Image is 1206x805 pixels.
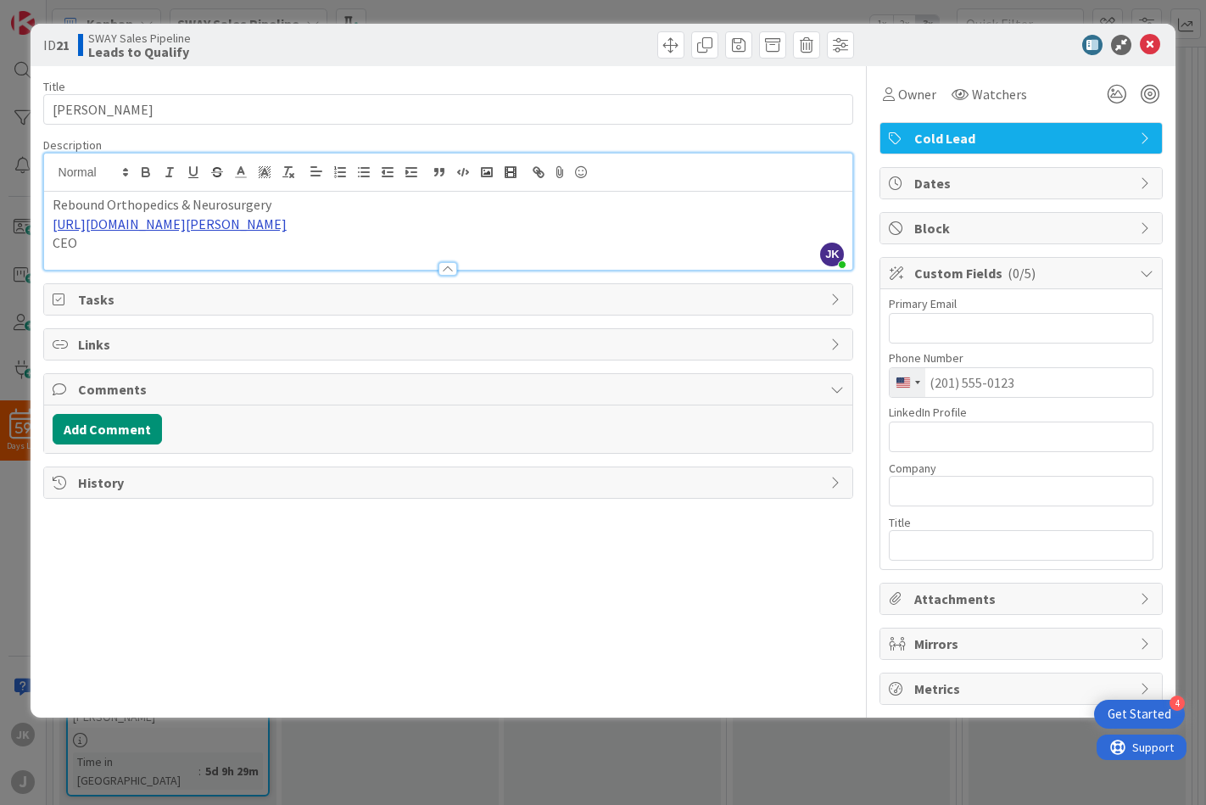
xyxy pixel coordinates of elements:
b: 21 [56,36,70,53]
span: Watchers [972,84,1027,104]
span: Custom Fields [914,263,1131,283]
label: Title [889,515,911,530]
span: History [78,472,823,493]
input: type card name here... [43,94,854,125]
span: JK [820,243,844,266]
div: 4 [1170,696,1185,711]
span: ID [43,35,70,55]
span: Block [914,218,1131,238]
span: Dates [914,173,1131,193]
p: Rebound Orthopedics & Neurosurgery [53,195,845,215]
span: Description [43,137,102,153]
span: SWAY Sales Pipeline [88,31,191,45]
label: Title [43,79,65,94]
span: Attachments [914,589,1131,609]
span: Mirrors [914,634,1131,654]
span: Comments [78,379,823,400]
b: Leads to Qualify [88,45,191,59]
input: (201) 555-0123 [889,367,1153,398]
p: CEO [53,233,845,253]
div: LinkedIn Profile [889,406,1153,418]
span: Cold Lead [914,128,1131,148]
a: [URL][DOMAIN_NAME][PERSON_NAME] [53,215,287,232]
span: Metrics [914,679,1131,699]
button: Selected country [890,368,925,397]
div: Get Started [1108,706,1171,723]
span: ( 0/5 ) [1008,265,1036,282]
div: Primary Email [889,298,1153,310]
span: Links [78,334,823,355]
div: Open Get Started checklist, remaining modules: 4 [1094,700,1185,729]
label: Company [889,461,936,476]
div: Phone Number [889,352,1153,364]
span: Support [36,3,77,23]
button: Add Comment [53,414,162,444]
span: Tasks [78,289,823,310]
span: Owner [898,84,936,104]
